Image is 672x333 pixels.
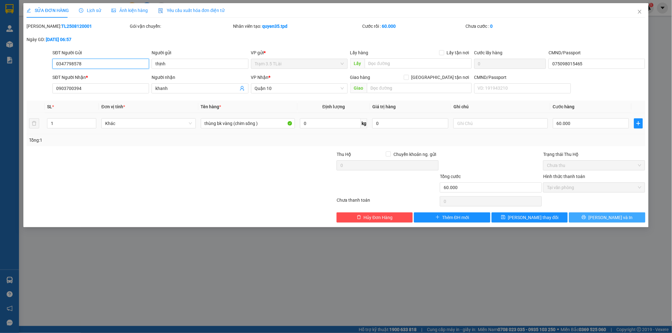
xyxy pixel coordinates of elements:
div: VP gửi [251,49,348,56]
span: Chưa thu [547,161,641,170]
div: Gói vận chuyển: [130,23,232,30]
span: Yêu cầu xuất hóa đơn điện tử [158,8,225,13]
b: 0 [490,24,493,29]
button: save[PERSON_NAME] thay đổi [492,212,568,223]
span: SỬA ĐƠN HÀNG [27,8,69,13]
span: Giá trị hàng [372,104,396,109]
div: Cước rồi : [363,23,465,30]
button: Close [631,3,649,21]
span: SL [47,104,52,109]
b: TL2508120001 [61,24,92,29]
button: plus [634,118,643,128]
div: Tổng: 1 [29,137,259,144]
span: Khác [105,119,192,128]
span: Increase Value [89,119,96,123]
span: up [91,120,95,123]
span: Trạm 3.5 TLài [255,59,344,68]
span: Chuyển khoản ng. gửi [391,151,439,158]
input: Dọc đường [365,58,472,68]
input: Cước lấy hàng [474,59,546,69]
div: Chưa thanh toán [336,197,439,208]
span: edit [27,8,31,13]
div: Người gửi [152,49,248,56]
span: Giao [350,83,367,93]
div: Ngày GD: [27,36,129,43]
span: [GEOGRAPHIC_DATA] tận nơi [409,74,472,81]
span: down [91,124,95,128]
span: Tổng cước [440,174,461,179]
b: 60.000 [382,24,396,29]
span: clock-circle [79,8,83,13]
span: printer [582,215,586,220]
input: Dọc đường [367,83,472,93]
b: [DATE] 06:57 [46,37,71,42]
span: Cước hàng [553,104,575,109]
label: Cước lấy hàng [474,50,503,55]
button: plusThêm ĐH mới [414,212,490,223]
span: plus [634,121,642,126]
div: CMND/Passport [474,74,571,81]
span: Decrease Value [89,123,96,128]
span: Lấy [350,58,365,68]
span: Lịch sử [79,8,101,13]
input: VD: Bàn, Ghế [201,118,295,128]
span: Tên hàng [201,104,221,109]
span: Thêm ĐH mới [442,214,469,221]
div: Người nhận [152,74,248,81]
div: [PERSON_NAME]: [27,23,129,30]
span: save [501,215,506,220]
div: Nhân viên tạo: [233,23,361,30]
span: user-add [240,86,245,91]
span: picture [111,8,116,13]
label: Hình thức thanh toán [543,174,585,179]
img: icon [158,8,163,13]
button: delete [29,118,39,128]
span: Định lượng [322,104,345,109]
div: CMND/Passport [549,49,645,56]
span: VP Nhận [251,75,269,80]
button: printer[PERSON_NAME] và In [569,212,645,223]
span: Giao hàng [350,75,370,80]
span: close [637,9,642,14]
span: Ảnh kiện hàng [111,8,148,13]
div: Chưa cước : [466,23,568,30]
span: Thu Hộ [337,152,351,157]
span: delete [357,215,361,220]
b: quyen35.tpd [262,24,288,29]
span: Tại văn phòng [547,183,641,192]
input: Ghi Chú [453,118,548,128]
span: Lấy tận nơi [444,49,472,56]
span: Hủy Đơn Hàng [364,214,393,221]
div: SĐT Người Nhận [52,74,149,81]
button: deleteHủy Đơn Hàng [337,212,413,223]
div: Trạng thái Thu Hộ [543,151,645,158]
span: [PERSON_NAME] và In [589,214,633,221]
th: Ghi chú [451,101,550,113]
span: Quận 10 [255,84,344,93]
span: Đơn vị tính [101,104,125,109]
span: [PERSON_NAME] thay đổi [508,214,559,221]
span: kg [361,118,367,128]
span: plus [435,215,440,220]
div: SĐT Người Gửi [52,49,149,56]
span: Lấy hàng [350,50,369,55]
